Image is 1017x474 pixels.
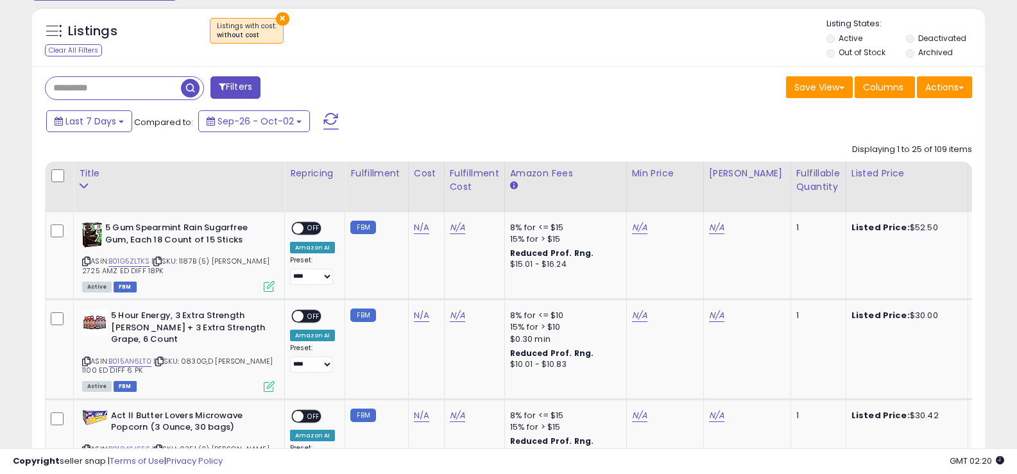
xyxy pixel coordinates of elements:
div: Fulfillable Quantity [796,167,841,194]
p: Listing States: [826,18,985,30]
a: N/A [632,221,647,234]
span: All listings currently available for purchase on Amazon [82,282,112,292]
label: Deactivated [918,33,966,44]
button: Last 7 Days [46,110,132,132]
img: 51chkSz7GnL._SL40_.jpg [82,410,108,425]
a: Terms of Use [110,455,164,467]
b: Reduced Prof. Rng. [510,348,594,359]
span: Columns [863,81,903,94]
div: Title [79,167,279,180]
span: | SKU: 1187B (5) [PERSON_NAME] 2725 AMZ ED DIFF 18PK [82,256,269,275]
b: Listed Price: [851,221,910,233]
a: N/A [709,409,724,422]
span: OFF [303,223,324,234]
div: Preset: [290,256,335,285]
small: FBM [350,409,375,422]
div: $30.42 [851,410,958,421]
button: Actions [917,76,972,98]
a: N/A [414,221,429,234]
div: Fulfillment [350,167,402,180]
a: N/A [709,309,724,322]
div: Amazon Fees [510,167,621,180]
a: Privacy Policy [166,455,223,467]
div: $10.01 - $10.83 [510,359,617,370]
label: Out of Stock [839,47,885,58]
button: Sep-26 - Oct-02 [198,110,310,132]
img: 51EpQ6fiuxL._SL40_.jpg [82,310,108,335]
label: Active [839,33,862,44]
a: N/A [450,221,465,234]
span: Compared to: [134,116,193,128]
small: FBM [350,309,375,322]
strong: Copyright [13,455,60,467]
div: 1 [796,310,836,321]
div: Preset: [290,344,335,373]
a: N/A [450,409,465,422]
button: Columns [855,76,915,98]
button: × [276,12,289,26]
div: [PERSON_NAME] [709,167,785,180]
span: Sep-26 - Oct-02 [218,115,294,128]
button: Filters [210,76,261,99]
div: 1 [796,222,836,233]
div: $0.30 min [510,334,617,345]
div: Amazon AI [290,242,335,253]
small: Amazon Fees. [510,180,518,192]
div: Clear All Filters [45,44,102,56]
a: N/A [709,221,724,234]
a: N/A [414,409,429,422]
span: | SKU: 0830G,D [PERSON_NAME] 1100 ED DIFF 6 PK [82,356,273,375]
a: N/A [414,309,429,322]
a: N/A [632,309,647,322]
span: 2025-10-10 02:20 GMT [950,455,1004,467]
div: Min Price [632,167,698,180]
div: $30.00 [851,310,958,321]
b: Listed Price: [851,409,910,421]
span: OFF [303,311,324,322]
b: 5 Gum Spearmint Rain Sugarfree Gum, Each 18 Count of 15 Sticks [105,222,261,249]
a: N/A [632,409,647,422]
span: FBM [114,381,137,392]
div: seller snap | | [13,455,223,468]
div: 8% for <= $15 [510,410,617,421]
b: Act II Butter Lovers Microwave Popcorn (3 Ounce, 30 bags) [111,410,267,437]
div: ASIN: [82,310,275,391]
img: 51omjPMMR0L._SL40_.jpg [82,222,102,248]
div: ASIN: [82,222,275,291]
div: Repricing [290,167,339,180]
a: B015AN6LT0 [108,356,151,367]
span: Last 7 Days [65,115,116,128]
span: FBM [114,282,137,292]
b: 5 Hour Energy, 3 Extra Strength [PERSON_NAME] + 3 Extra Strength Grape, 6 Count [111,310,267,349]
label: Archived [918,47,953,58]
div: 15% for > $15 [510,421,617,433]
small: FBM [350,221,375,234]
div: Amazon AI [290,330,335,341]
div: 15% for > $10 [510,321,617,333]
div: 15% for > $15 [510,233,617,245]
a: B01G5ZLTKS [108,256,150,267]
a: N/A [450,309,465,322]
b: Reduced Prof. Rng. [510,248,594,258]
span: Listings with cost : [217,21,277,40]
div: Fulfillment Cost [450,167,499,194]
span: All listings currently available for purchase on Amazon [82,381,112,392]
div: $15.01 - $16.24 [510,259,617,270]
div: Listed Price [851,167,962,180]
b: Listed Price: [851,309,910,321]
div: Cost [414,167,439,180]
div: 1 [796,410,836,421]
div: 8% for <= $10 [510,310,617,321]
div: 8% for <= $15 [510,222,617,233]
h5: Listings [68,22,117,40]
div: Displaying 1 to 25 of 109 items [852,144,972,156]
button: Save View [786,76,853,98]
span: OFF [303,411,324,421]
div: $52.50 [851,222,958,233]
div: Amazon AI [290,430,335,441]
b: Reduced Prof. Rng. [510,436,594,446]
div: without cost [217,31,277,40]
